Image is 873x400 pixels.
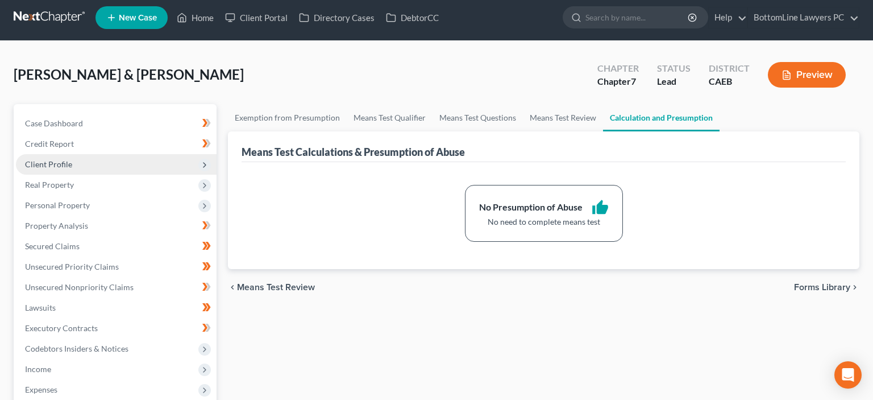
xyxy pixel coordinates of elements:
span: Personal Property [25,200,90,210]
a: Means Test Qualifier [347,104,433,131]
span: Property Analysis [25,221,88,230]
button: Forms Library chevron_right [794,283,859,292]
a: Case Dashboard [16,113,217,134]
div: No need to complete means test [479,216,609,228]
span: Forms Library [794,283,850,292]
span: Real Property [25,180,74,189]
a: Client Portal [219,7,293,28]
button: chevron_left Means Test Review [228,283,315,292]
span: Codebtors Insiders & Notices [25,344,128,353]
a: Means Test Questions [433,104,523,131]
a: Home [171,7,219,28]
a: Lawsuits [16,298,217,318]
div: Open Intercom Messenger [834,361,862,389]
a: DebtorCC [380,7,444,28]
a: Secured Claims [16,236,217,257]
div: Chapter [597,75,639,88]
span: Income [25,364,51,374]
a: Credit Report [16,134,217,154]
span: Client Profile [25,159,72,169]
span: Means Test Review [237,283,315,292]
span: Unsecured Nonpriority Claims [25,282,134,292]
a: Property Analysis [16,216,217,236]
span: Lawsuits [25,303,56,312]
div: No Presumption of Abuse [479,201,583,214]
input: Search by name... [585,7,689,28]
i: thumb_up [592,199,609,216]
span: Case Dashboard [25,118,83,128]
span: Expenses [25,385,57,394]
span: Executory Contracts [25,323,98,333]
span: Credit Report [25,139,74,149]
a: Means Test Review [523,104,603,131]
a: Executory Contracts [16,318,217,339]
div: Means Test Calculations & Presumption of Abuse [242,145,465,159]
a: Calculation and Presumption [603,104,720,131]
span: Unsecured Priority Claims [25,262,119,271]
span: [PERSON_NAME] & [PERSON_NAME] [14,66,244,83]
span: Secured Claims [25,241,80,251]
div: Chapter [597,62,639,75]
a: Unsecured Nonpriority Claims [16,277,217,298]
span: New Case [119,14,157,22]
a: Directory Cases [293,7,380,28]
i: chevron_left [228,283,237,292]
a: Unsecured Priority Claims [16,257,217,277]
a: Exemption from Presumption [228,104,347,131]
i: chevron_right [850,283,859,292]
